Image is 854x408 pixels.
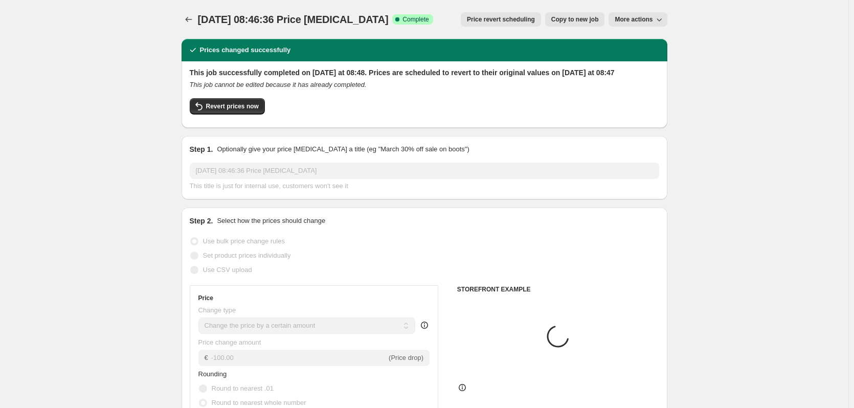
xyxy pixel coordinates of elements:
button: Price revert scheduling [461,12,541,27]
button: Copy to new job [545,12,605,27]
h6: STOREFRONT EXAMPLE [457,285,659,293]
span: Price change amount [198,338,261,346]
span: More actions [615,15,653,24]
div: help [419,320,430,330]
span: [DATE] 08:46:36 Price [MEDICAL_DATA] [198,14,389,25]
h3: Price [198,294,213,302]
span: (Price drop) [389,354,423,361]
h2: This job successfully completed on [DATE] at 08:48. Prices are scheduled to revert to their origi... [190,67,659,78]
h2: Step 2. [190,216,213,226]
span: Use CSV upload [203,266,252,274]
h2: Prices changed successfully [200,45,291,55]
span: Price revert scheduling [467,15,535,24]
span: Rounding [198,370,227,378]
span: € [205,354,208,361]
span: Round to nearest whole number [212,399,306,406]
span: This title is just for internal use, customers won't see it [190,182,348,190]
i: This job cannot be edited because it has already completed. [190,81,367,88]
button: Price change jobs [182,12,196,27]
span: Round to nearest .01 [212,384,274,392]
span: Revert prices now [206,102,259,110]
span: Set product prices individually [203,252,291,259]
button: Revert prices now [190,98,265,115]
span: Use bulk price change rules [203,237,285,245]
input: -10.00 [211,350,387,366]
button: More actions [609,12,667,27]
p: Optionally give your price [MEDICAL_DATA] a title (eg "March 30% off sale on boots") [217,144,469,154]
h2: Step 1. [190,144,213,154]
span: Complete [402,15,429,24]
input: 30% off holiday sale [190,163,659,179]
p: Select how the prices should change [217,216,325,226]
span: Change type [198,306,236,314]
span: Copy to new job [551,15,599,24]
